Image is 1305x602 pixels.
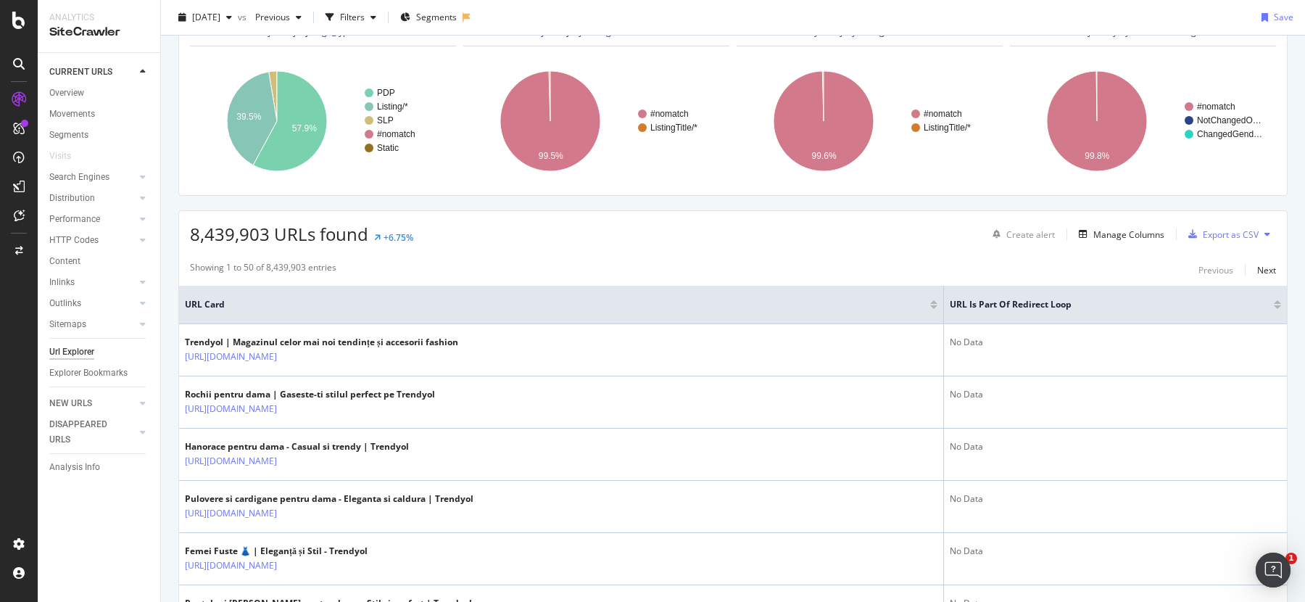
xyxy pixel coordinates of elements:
[1006,228,1055,241] div: Create alert
[812,151,837,161] text: 99.6%
[1182,223,1259,246] button: Export as CSV
[49,317,86,332] div: Sitemaps
[49,460,150,475] a: Analysis Info
[1274,11,1293,23] div: Save
[650,109,689,119] text: #nomatch
[463,58,729,184] svg: A chart.
[185,298,927,311] span: URL Card
[539,151,563,161] text: 99.5%
[185,402,277,416] a: [URL][DOMAIN_NAME]
[320,6,382,29] button: Filters
[49,86,150,101] a: Overview
[49,149,86,164] a: Visits
[49,254,80,269] div: Content
[185,506,277,521] a: [URL][DOMAIN_NAME]
[737,58,1003,184] svg: A chart.
[49,275,75,290] div: Inlinks
[1197,115,1261,125] text: NotChangedO…
[190,222,368,246] span: 8,439,903 URLs found
[236,112,261,122] text: 39.5%
[1093,228,1164,241] div: Manage Columns
[292,123,317,133] text: 57.9%
[49,233,136,248] a: HTTP Codes
[1198,261,1233,279] button: Previous
[950,298,1252,311] span: URL is Part of Redirect Loop
[185,350,277,364] a: [URL][DOMAIN_NAME]
[185,492,473,506] div: Pulovere si cardigane pentru dama - Eleganta si caldura | Trendyol
[49,212,100,227] div: Performance
[1085,151,1109,161] text: 99.8%
[49,417,123,448] div: DISAPPEARED URLS
[49,396,92,411] div: NEW URLS
[49,345,94,360] div: Url Explorer
[1256,553,1290,587] div: Open Intercom Messenger
[950,492,1281,506] div: No Data
[377,115,394,125] text: SLP
[49,317,136,332] a: Sitemaps
[1198,264,1233,276] div: Previous
[394,6,463,29] button: Segments
[238,11,249,23] span: vs
[185,388,435,401] div: Rochii pentru dama | Gaseste-ti stilul perfect pe Trendyol
[950,545,1281,558] div: No Data
[185,336,458,349] div: Trendyol | Magazinul celor mai noi tendințe și accesorii fashion
[950,388,1281,401] div: No Data
[49,254,150,269] a: Content
[750,25,915,38] span: URLs Crawled By Botify By listingcontent
[185,454,277,469] a: [URL][DOMAIN_NAME]
[340,11,365,23] div: Filters
[377,102,408,112] text: Listing/*
[49,107,150,122] a: Movements
[49,12,149,24] div: Analytics
[185,545,368,558] div: Femei Fuste 👗 | Eleganță și Stil - Trendyol
[49,366,150,381] a: Explorer Bookmarks
[950,440,1281,453] div: No Data
[1073,226,1164,243] button: Manage Columns
[49,149,71,164] div: Visits
[49,170,109,185] div: Search Engines
[377,88,395,98] text: PDP
[49,107,95,122] div: Movements
[416,11,457,23] span: Segments
[49,24,149,41] div: SiteCrawler
[185,440,409,453] div: Hanorace pentru dama - Casual si trendy | Trendyol
[1257,264,1276,276] div: Next
[49,212,136,227] a: Performance
[1010,58,1276,184] svg: A chart.
[49,128,88,143] div: Segments
[1256,6,1293,29] button: Save
[987,223,1055,246] button: Create alert
[249,11,290,23] span: Previous
[49,191,136,206] a: Distribution
[49,233,99,248] div: HTTP Codes
[49,86,84,101] div: Overview
[1024,25,1201,38] span: URLs Crawled By Botify By canonicalchange
[190,58,456,184] svg: A chart.
[49,128,150,143] a: Segments
[49,296,136,311] a: Outlinks
[49,417,136,448] a: DISAPPEARED URLS
[1285,553,1297,564] span: 1
[1257,261,1276,279] button: Next
[49,191,95,206] div: Distribution
[49,170,136,185] a: Search Engines
[204,25,357,38] span: URLs Crawled By Botify By page_types
[384,231,413,244] div: +6.75%
[49,366,128,381] div: Explorer Bookmarks
[249,6,307,29] button: Previous
[49,65,136,80] a: CURRENT URLS
[49,345,150,360] a: Url Explorer
[477,25,626,38] span: URLs Crawled By Botify By listingtitle
[1203,228,1259,241] div: Export as CSV
[924,123,971,133] text: ListingTitle/*
[49,65,112,80] div: CURRENT URLS
[1197,129,1262,139] text: ChangedGend…
[173,6,238,29] button: [DATE]
[185,558,277,573] a: [URL][DOMAIN_NAME]
[49,396,136,411] a: NEW URLS
[377,143,399,153] text: Static
[650,123,697,133] text: ListingTitle/*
